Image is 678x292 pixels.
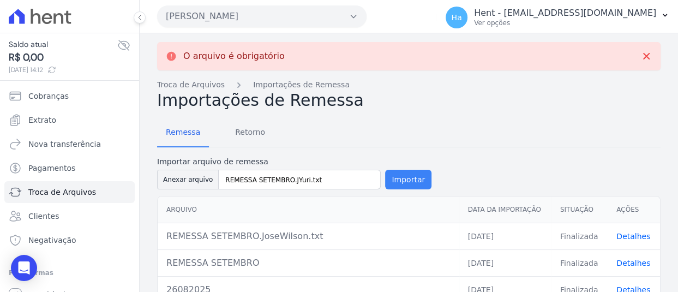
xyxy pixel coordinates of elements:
a: Troca de Arquivos [157,79,225,91]
div: REMESSA SETEMBRO [166,257,451,270]
button: Importar [385,170,431,189]
span: Remessa [159,121,207,143]
a: Importações de Remessa [253,79,350,91]
span: Clientes [28,211,59,222]
th: Situação [551,196,608,223]
span: Troca de Arquivos [28,187,96,198]
a: Pagamentos [4,157,135,179]
a: Extrato [4,109,135,131]
td: Finalizada [551,249,608,276]
span: Saldo atual [9,39,117,50]
div: Plataformas [9,266,130,279]
th: Ações [608,196,660,223]
div: REMESSA SETEMBRO.JoseWilson.txt [166,230,451,243]
span: R$ 0,00 [9,50,117,65]
span: Negativação [28,235,76,246]
td: [DATE] [459,249,551,276]
a: Negativação [4,229,135,251]
span: [DATE] 14:12 [9,65,117,75]
button: Ha Hent - [EMAIL_ADDRESS][DOMAIN_NAME] Ver opções [437,2,678,33]
th: Data da Importação [459,196,551,223]
a: Nova transferência [4,133,135,155]
label: Importar arquivo de remessa [157,156,431,168]
a: Clientes [4,205,135,227]
p: Ver opções [474,19,656,27]
button: [PERSON_NAME] [157,5,367,27]
span: Pagamentos [28,163,75,174]
a: Troca de Arquivos [4,181,135,203]
span: Nova transferência [28,139,101,150]
span: Extrato [28,115,56,126]
a: Detalhes [616,232,650,241]
div: Open Intercom Messenger [11,255,37,281]
p: O arquivo é obrigatório [183,51,285,62]
input: Selecionar arquivo [221,174,378,187]
span: Ha [451,14,461,21]
span: Retorno [229,121,272,143]
td: [DATE] [459,223,551,249]
a: Cobranças [4,85,135,107]
h2: Importações de Remessa [157,91,661,110]
span: Cobranças [28,91,69,102]
th: Arquivo [158,196,459,223]
button: Anexar arquivo [157,170,219,189]
a: Remessa [157,119,209,147]
nav: Breadcrumb [157,79,661,91]
p: Hent - [EMAIL_ADDRESS][DOMAIN_NAME] [474,8,656,19]
td: Finalizada [551,223,608,249]
a: Retorno [226,119,274,147]
a: Detalhes [616,259,650,267]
